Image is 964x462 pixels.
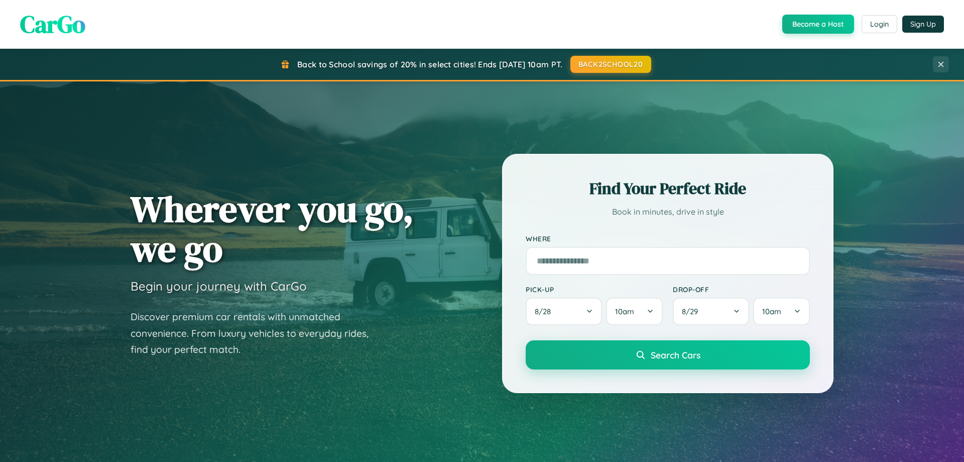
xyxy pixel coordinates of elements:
button: 10am [753,298,810,325]
button: Search Cars [526,340,810,369]
label: Pick-up [526,285,663,294]
span: Back to School savings of 20% in select cities! Ends [DATE] 10am PT. [297,59,562,69]
button: Become a Host [782,15,854,34]
button: Sign Up [902,16,944,33]
label: Where [526,234,810,243]
span: 8 / 28 [535,307,556,316]
span: Search Cars [651,349,700,360]
h1: Wherever you go, we go [131,189,414,268]
h3: Begin your journey with CarGo [131,279,307,294]
button: 10am [606,298,663,325]
span: 10am [615,307,634,316]
h2: Find Your Perfect Ride [526,177,810,200]
p: Discover premium car rentals with unmatched convenience. From luxury vehicles to everyday rides, ... [131,309,382,358]
p: Book in minutes, drive in style [526,205,810,219]
button: 8/28 [526,298,602,325]
button: 8/29 [673,298,749,325]
span: CarGo [20,8,85,41]
span: 8 / 29 [682,307,703,316]
span: 10am [762,307,781,316]
button: BACK2SCHOOL20 [570,56,651,73]
button: Login [862,15,897,33]
label: Drop-off [673,285,810,294]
